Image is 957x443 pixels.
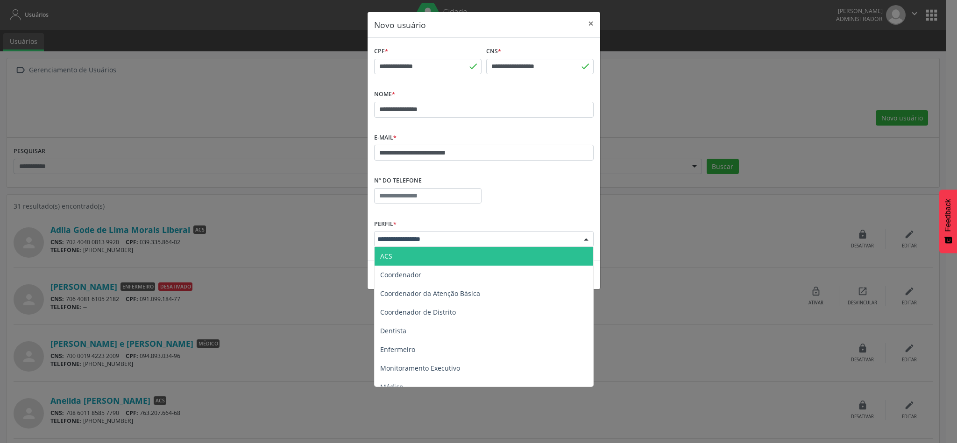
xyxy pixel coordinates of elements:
span: Médico [380,382,403,391]
span: ACS [380,252,392,260]
label: Perfil [374,217,397,231]
h5: Novo usuário [374,19,426,31]
button: Close [581,12,600,35]
button: Feedback - Mostrar pesquisa [939,190,957,253]
span: Coordenador de Distrito [380,308,456,316]
label: Nome [374,87,395,102]
span: done [580,61,590,71]
label: CNS [486,44,501,59]
label: CPF [374,44,388,59]
label: E-mail [374,131,397,145]
span: Coordenador da Atenção Básica [380,289,480,298]
label: Nº do Telefone [374,174,422,188]
span: Monitoramento Executivo [380,364,460,373]
span: Feedback [944,199,952,232]
span: Coordenador [380,270,421,279]
span: Enfermeiro [380,345,415,354]
span: done [468,61,478,71]
span: Dentista [380,326,406,335]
